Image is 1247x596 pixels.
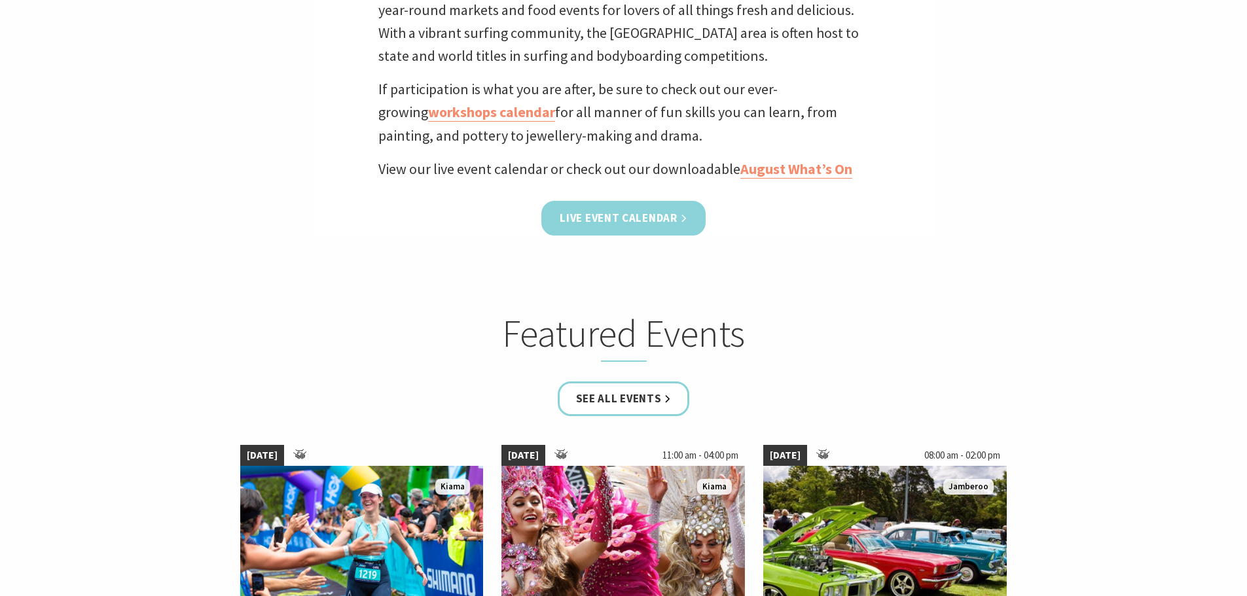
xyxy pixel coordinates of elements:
span: Jamberoo [943,479,994,495]
a: workshops calendar [428,103,555,122]
span: [DATE] [763,445,807,466]
span: 11:00 am - 04:00 pm [656,445,745,466]
span: [DATE] [240,445,284,466]
span: 08:00 am - 02:00 pm [918,445,1007,466]
p: View our live event calendar or check out our downloadable [378,158,869,181]
span: [DATE] [501,445,545,466]
span: Kiama [697,479,732,495]
p: If participation is what you are after, be sure to check out our ever-growing for all manner of f... [378,78,869,147]
span: Kiama [435,479,470,495]
a: Live Event Calendar [541,201,705,236]
a: August What’s On [740,160,852,179]
a: See all Events [558,381,690,416]
h2: Featured Events [367,311,880,362]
